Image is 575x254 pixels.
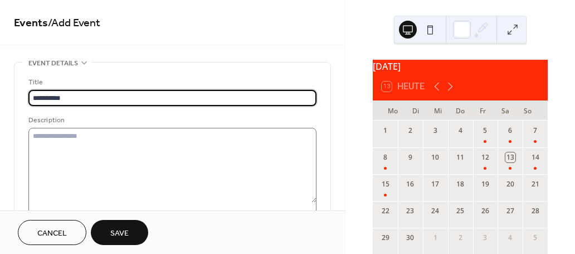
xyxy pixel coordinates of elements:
[455,126,465,136] div: 4
[505,126,515,136] div: 6
[405,233,415,243] div: 30
[480,126,490,136] div: 5
[505,206,515,216] div: 27
[405,206,415,216] div: 23
[430,152,440,162] div: 10
[516,100,539,121] div: So
[430,179,440,189] div: 17
[505,152,515,162] div: 13
[381,233,391,243] div: 29
[430,206,440,216] div: 24
[449,100,471,121] div: Do
[382,100,404,121] div: Mo
[530,179,540,189] div: 21
[480,233,490,243] div: 3
[430,233,440,243] div: 1
[480,179,490,189] div: 19
[480,206,490,216] div: 26
[405,179,415,189] div: 16
[381,206,391,216] div: 22
[480,152,490,162] div: 12
[455,233,465,243] div: 2
[455,206,465,216] div: 25
[14,12,48,34] a: Events
[381,179,391,189] div: 15
[18,220,86,245] button: Cancel
[381,126,391,136] div: 1
[48,12,100,34] span: / Add Event
[405,126,415,136] div: 2
[471,100,494,121] div: Fr
[28,57,78,69] span: Event details
[381,152,391,162] div: 8
[530,206,540,216] div: 28
[530,233,540,243] div: 5
[37,228,67,239] span: Cancel
[505,179,515,189] div: 20
[110,228,129,239] span: Save
[505,233,515,243] div: 4
[427,100,449,121] div: Mi
[530,152,540,162] div: 14
[28,114,314,126] div: Description
[91,220,148,245] button: Save
[455,152,465,162] div: 11
[455,179,465,189] div: 18
[494,100,516,121] div: Sa
[430,126,440,136] div: 3
[404,100,426,121] div: Di
[373,60,548,73] div: [DATE]
[405,152,415,162] div: 9
[28,76,314,88] div: Title
[530,126,540,136] div: 7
